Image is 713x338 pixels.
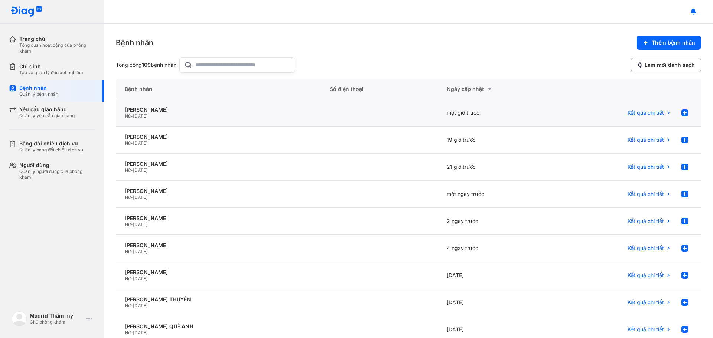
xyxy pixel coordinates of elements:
div: [PERSON_NAME] [125,269,312,276]
div: [PERSON_NAME] THUYỀN [125,296,312,303]
img: logo [10,6,42,17]
span: Nữ [125,249,131,254]
span: Kết quả chi tiết [628,218,664,224]
span: [DATE] [133,249,147,254]
button: Thêm bệnh nhân [637,36,701,50]
span: Kết quả chi tiết [628,326,664,333]
span: Nữ [125,221,131,227]
span: - [131,221,133,227]
span: Kết quả chi tiết [628,299,664,306]
span: Nữ [125,113,131,119]
div: Ngày cập nhật [447,85,546,93]
div: Chỉ định [19,63,83,70]
div: Quản lý người dùng của phòng khám [19,168,95,180]
div: Chủ phòng khám [30,319,83,325]
span: Nữ [125,167,131,173]
span: - [131,194,133,200]
span: Kết quả chi tiết [628,137,664,143]
span: Kết quả chi tiết [628,191,664,197]
span: - [131,140,133,146]
span: [DATE] [133,140,147,146]
div: Người dùng [19,162,95,168]
span: Thêm bệnh nhân [652,39,695,46]
div: Tổng quan hoạt động của phòng khám [19,42,95,54]
div: Tổng cộng bệnh nhân [116,62,176,68]
div: Bệnh nhân [19,85,58,91]
div: Madrid Thẩm mỹ [30,312,83,319]
span: Kết quả chi tiết [628,164,664,170]
div: [PERSON_NAME] [125,188,312,194]
div: Quản lý bảng đối chiếu dịch vụ [19,147,83,153]
div: Bệnh nhân [116,37,153,48]
span: Làm mới danh sách [645,62,695,68]
span: Kết quả chi tiết [628,245,664,252]
span: [DATE] [133,330,147,335]
span: [DATE] [133,303,147,308]
span: - [131,330,133,335]
div: [PERSON_NAME] QUẾ ANH [125,323,312,330]
div: [PERSON_NAME] [125,161,312,167]
div: [PERSON_NAME] [125,215,312,221]
span: Nữ [125,276,131,281]
div: Tạo và quản lý đơn xét nghiệm [19,70,83,76]
div: Bệnh nhân [116,79,321,99]
div: 4 ngày trước [438,235,555,262]
div: [PERSON_NAME] [125,106,312,113]
div: 21 giờ trước [438,154,555,181]
div: Quản lý bệnh nhân [19,91,58,97]
div: [PERSON_NAME] [125,242,312,249]
span: [DATE] [133,221,147,227]
span: [DATE] [133,113,147,119]
span: Nữ [125,303,131,308]
span: [DATE] [133,167,147,173]
div: Yêu cầu giao hàng [19,106,75,113]
div: 19 giờ trước [438,127,555,154]
span: Nữ [125,330,131,335]
div: [DATE] [438,262,555,289]
div: Bảng đối chiếu dịch vụ [19,140,83,147]
div: 2 ngày trước [438,208,555,235]
span: - [131,276,133,281]
img: logo [12,311,27,326]
span: - [131,113,133,119]
span: [DATE] [133,276,147,281]
div: Số điện thoại [321,79,438,99]
span: Nữ [125,194,131,200]
span: Kết quả chi tiết [628,109,664,116]
span: Kết quả chi tiết [628,272,664,279]
div: [DATE] [438,289,555,316]
div: [PERSON_NAME] [125,134,312,140]
span: Nữ [125,140,131,146]
button: Làm mới danh sách [631,58,701,72]
div: một ngày trước [438,181,555,208]
span: 109 [142,62,151,68]
div: Trang chủ [19,36,95,42]
span: - [131,249,133,254]
span: - [131,167,133,173]
div: một giờ trước [438,99,555,127]
div: Quản lý yêu cầu giao hàng [19,113,75,119]
span: - [131,303,133,308]
span: [DATE] [133,194,147,200]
